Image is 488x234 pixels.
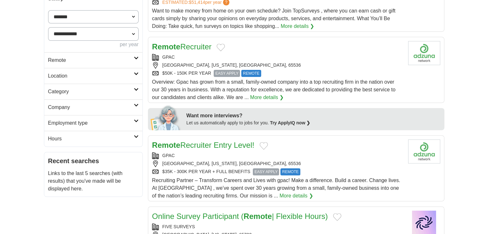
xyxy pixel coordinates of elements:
[48,56,134,64] h2: Remote
[152,141,180,149] strong: Remote
[241,70,261,77] span: REMOTE
[250,94,284,101] a: More details ❯
[217,44,225,51] button: Add to favorite jobs
[48,156,139,166] h2: Recent searches
[48,41,139,48] div: per year
[333,213,341,221] button: Add to favorite jobs
[408,139,440,163] img: Company logo
[152,62,403,69] div: [GEOGRAPHIC_DATA], [US_STATE], [GEOGRAPHIC_DATA], 65536
[48,119,134,127] h2: Employment type
[44,115,142,131] a: Employment type
[152,168,403,175] div: $35K - 300K PER YEAR + FULL BENEFITS
[152,42,180,51] strong: Remote
[408,41,440,65] img: Company logo
[244,212,272,221] strong: Remote
[152,141,254,149] a: RemoteRecruiter Entry Level!
[279,192,313,200] a: More details ❯
[152,42,211,51] a: RemoteRecruiter
[44,84,142,99] a: Category
[152,152,403,159] div: GPAC
[152,54,403,61] div: GPAC
[152,70,403,77] div: $50K - 150K PER YEAR
[48,135,134,143] h2: Hours
[152,79,396,100] span: Overview: Gpac has grown from a small, family-owned company into a top recruiting firm in the nat...
[281,22,314,30] a: More details ❯
[152,223,403,230] div: FIVE SURVEYS
[214,70,240,77] span: EASY APPLY
[260,142,268,150] button: Add to favorite jobs
[280,168,300,175] span: REMOTE
[152,8,396,29] span: Want to make money from home on your own schedule? Join TopSurveys , where you can earn cash or g...
[186,112,441,120] div: Want more interviews?
[48,170,139,193] p: Links to the last 5 searches (with results) that you've made will be displayed here.
[152,212,328,221] a: Online Survey Participant (Remote| Flexible Hours)
[270,120,311,125] a: Try ApplyIQ now ❯
[48,72,134,80] h2: Location
[48,104,134,111] h2: Company
[152,178,400,198] span: Recruiting Partner – Transform Careers and Lives with gpac! Make a difference. Build a career. Ch...
[44,52,142,68] a: Remote
[152,160,403,167] div: [GEOGRAPHIC_DATA], [US_STATE], [GEOGRAPHIC_DATA], 65536
[253,168,279,175] span: EASY APPLY
[44,68,142,84] a: Location
[44,99,142,115] a: Company
[150,104,182,130] img: apply-iq-scientist.png
[44,131,142,146] a: Hours
[48,88,134,96] h2: Category
[186,120,441,126] div: Let us automatically apply to jobs for you.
